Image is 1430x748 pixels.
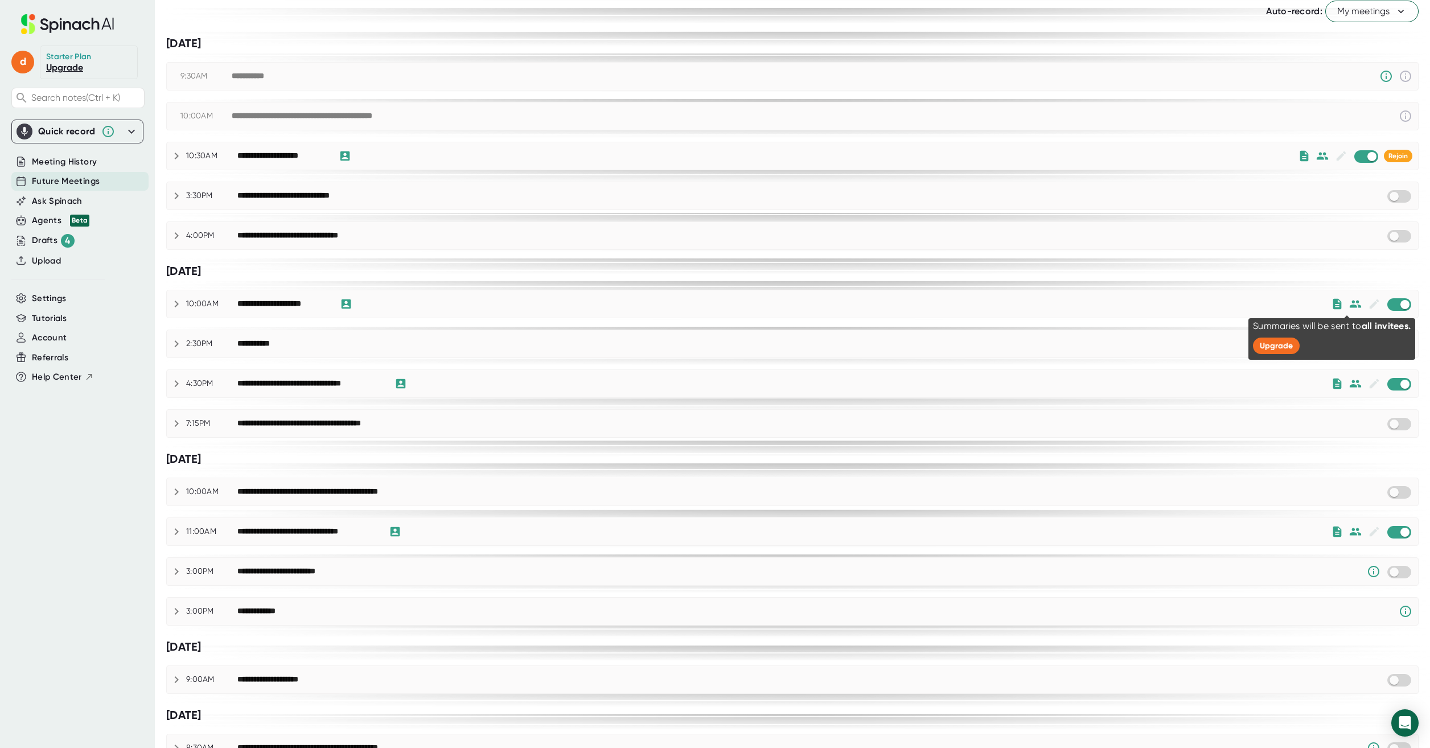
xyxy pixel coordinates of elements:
[186,675,237,685] div: 9:00AM
[166,264,1419,278] div: [DATE]
[1399,605,1412,618] svg: Spinach requires a video conference link.
[186,487,237,497] div: 10:00AM
[1399,69,1412,83] svg: This event has already passed
[32,312,67,325] button: Tutorials
[38,126,96,137] div: Quick record
[1260,341,1293,351] span: Upgrade
[166,708,1419,722] div: [DATE]
[11,51,34,73] span: d
[166,36,1419,51] div: [DATE]
[1325,1,1419,22] button: My meetings
[1367,565,1380,578] svg: Someone has manually disabled Spinach from this meeting.
[1384,150,1412,162] button: Rejoin
[32,351,68,364] button: Referrals
[46,52,92,62] div: Starter Plan
[17,120,138,143] div: Quick record
[46,62,83,73] a: Upgrade
[186,379,237,389] div: 4:30PM
[32,371,82,384] span: Help Center
[32,214,89,227] div: Agents
[1337,5,1407,18] span: My meetings
[32,195,83,208] button: Ask Spinach
[166,640,1419,654] div: [DATE]
[61,234,75,248] div: 4
[180,111,232,121] div: 10:00AM
[186,299,237,309] div: 10:00AM
[1391,709,1419,737] div: Open Intercom Messenger
[186,606,237,617] div: 3:00PM
[32,292,67,305] button: Settings
[1399,109,1412,123] svg: This event has already passed
[186,151,237,161] div: 10:30AM
[1253,338,1300,354] button: Upgrade
[186,231,237,241] div: 4:00PM
[166,452,1419,466] div: [DATE]
[32,331,67,344] button: Account
[31,92,120,103] span: Search notes (Ctrl + K)
[1362,320,1411,331] span: all invitees.
[186,418,237,429] div: 7:15PM
[186,339,237,349] div: 2:30PM
[32,155,97,168] button: Meeting History
[32,234,75,248] div: Drafts
[186,527,237,537] div: 11:00AM
[186,566,237,577] div: 3:00PM
[1388,152,1408,160] span: Rejoin
[186,191,237,201] div: 3:30PM
[32,254,61,268] button: Upload
[1266,6,1322,17] span: Auto-record:
[1379,69,1393,83] svg: Someone has manually disabled Spinach from this meeting.
[32,214,89,227] button: Agents Beta
[32,234,75,248] button: Drafts 4
[1253,320,1411,332] div: Summaries will be sent to
[32,371,94,384] button: Help Center
[32,175,100,188] button: Future Meetings
[70,215,89,227] div: Beta
[180,71,232,81] div: 9:30AM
